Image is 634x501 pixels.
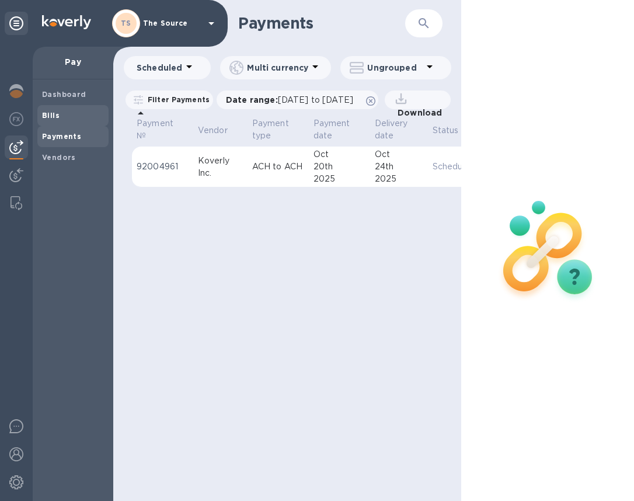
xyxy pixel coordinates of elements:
p: Status [433,124,459,137]
div: Unpin categories [5,12,28,35]
p: Payment type [252,117,289,142]
p: 92004961 [137,161,189,173]
b: Dashboard [42,90,86,99]
p: Download file [393,107,447,130]
img: Logo [42,15,91,29]
h1: Payments [238,14,405,33]
span: Payment date [313,117,365,142]
p: Vendor [198,124,228,137]
b: TS [121,19,131,27]
p: Delivery date [375,117,408,142]
span: Status [433,124,474,137]
div: Oct [313,148,365,161]
p: Pay [42,56,104,68]
p: Filter Payments [143,95,210,105]
p: Multi currency [247,62,308,74]
p: Scheduled [137,62,182,74]
b: Vendors [42,153,76,162]
div: 2025 [313,173,365,185]
div: Koverly [198,155,243,167]
img: Foreign exchange [9,112,23,126]
p: ACH to ACH [252,161,304,173]
div: 2025 [375,173,423,185]
div: Inc. [198,167,243,179]
p: Ungrouped [367,62,423,74]
div: Oct [375,148,423,161]
b: Payments [42,132,81,141]
div: Date range:[DATE] to [DATE] [217,91,378,109]
span: Delivery date [375,117,423,142]
div: 24th [375,161,423,173]
span: Payment type [252,117,304,142]
b: Bills [42,111,60,120]
p: Scheduled [433,161,475,173]
span: Payment № [137,117,189,142]
div: 20th [313,161,365,173]
span: Vendor [198,124,243,137]
span: [DATE] to [DATE] [278,95,353,105]
p: Payment date [313,117,350,142]
p: The Source [143,19,201,27]
p: Date range : [226,94,359,106]
p: Payment № [137,117,173,142]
